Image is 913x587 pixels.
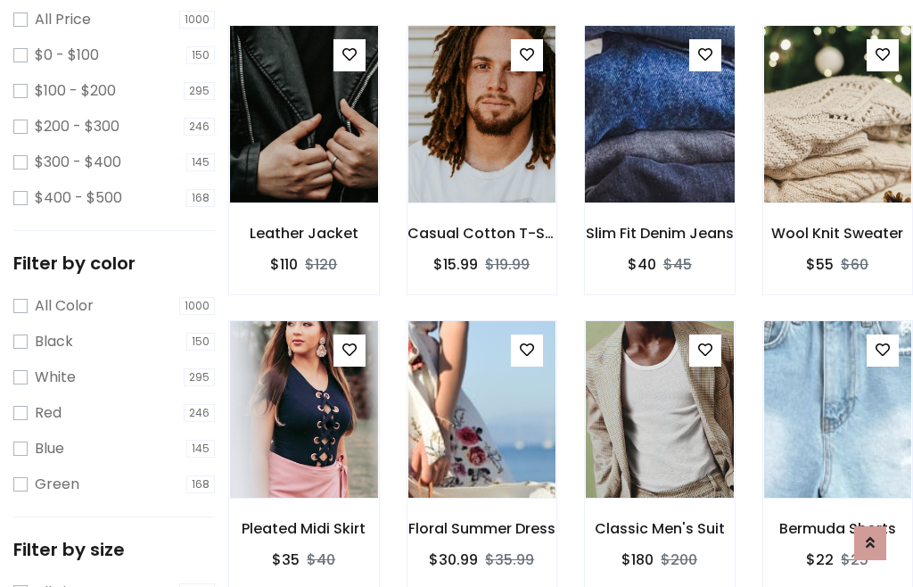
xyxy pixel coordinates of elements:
[305,254,337,275] del: $120
[841,254,868,275] del: $60
[186,189,215,207] span: 168
[485,254,530,275] del: $19.99
[35,474,79,495] label: Green
[179,11,215,29] span: 1000
[585,225,735,242] h6: Slim Fit Denim Jeans
[763,520,913,537] h6: Bermuda Shorts
[186,153,215,171] span: 145
[35,9,91,30] label: All Price
[485,550,534,570] del: $35.99
[13,539,215,560] h5: Filter by size
[186,46,215,64] span: 150
[35,116,119,137] label: $200 - $300
[229,225,379,242] h6: Leather Jacket
[184,82,215,100] span: 295
[186,475,215,493] span: 168
[179,297,215,315] span: 1000
[429,551,478,568] h6: $30.99
[272,551,300,568] h6: $35
[184,118,215,136] span: 246
[35,45,99,66] label: $0 - $100
[186,333,215,351] span: 150
[35,80,116,102] label: $100 - $200
[433,256,478,273] h6: $15.99
[585,520,735,537] h6: Classic Men's Suit
[841,550,868,570] del: $25
[307,550,335,570] del: $40
[407,225,557,242] h6: Casual Cotton T-Shirt
[407,520,557,537] h6: Floral Summer Dress
[628,256,656,273] h6: $40
[229,520,379,537] h6: Pleated Midi Skirt
[806,256,834,273] h6: $55
[35,402,62,424] label: Red
[13,252,215,274] h5: Filter by color
[35,152,121,173] label: $300 - $400
[184,404,215,422] span: 246
[35,187,122,209] label: $400 - $500
[806,551,834,568] h6: $22
[621,551,654,568] h6: $180
[763,225,913,242] h6: Wool Knit Sweater
[186,440,215,458] span: 145
[270,256,298,273] h6: $110
[35,367,76,388] label: White
[184,368,215,386] span: 295
[35,295,94,317] label: All Color
[661,550,697,570] del: $200
[35,331,73,352] label: Black
[35,438,64,459] label: Blue
[663,254,692,275] del: $45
